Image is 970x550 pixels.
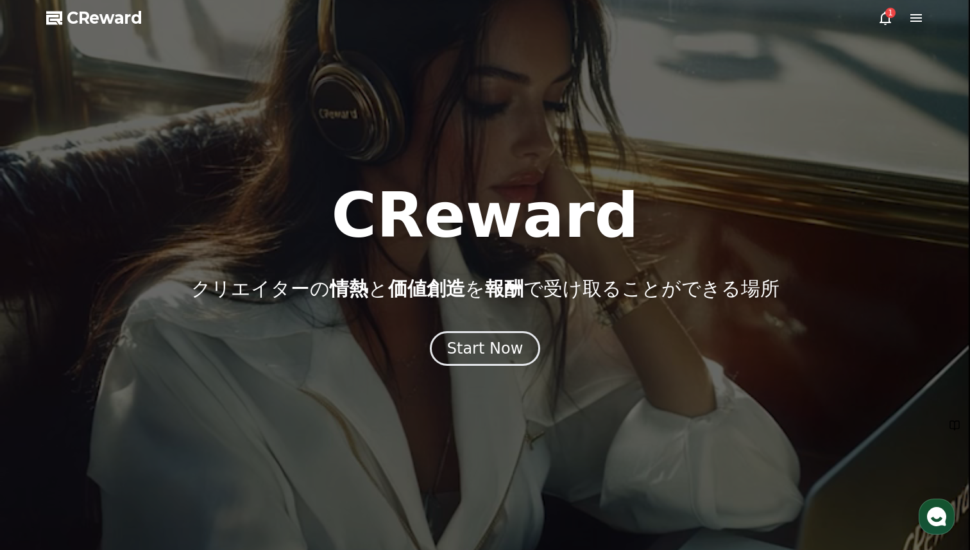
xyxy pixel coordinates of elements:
[330,277,368,300] span: 情熱
[46,8,142,28] a: CReward
[191,277,779,300] p: クリエイターの と を で受け取ることができる場所
[447,338,523,359] div: Start Now
[331,185,638,246] h1: CReward
[388,277,465,300] span: 価値創造
[878,10,893,26] a: 1
[485,277,523,300] span: 報酬
[67,8,142,28] span: CReward
[885,8,896,18] div: 1
[430,344,541,356] a: Start Now
[430,331,541,366] button: Start Now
